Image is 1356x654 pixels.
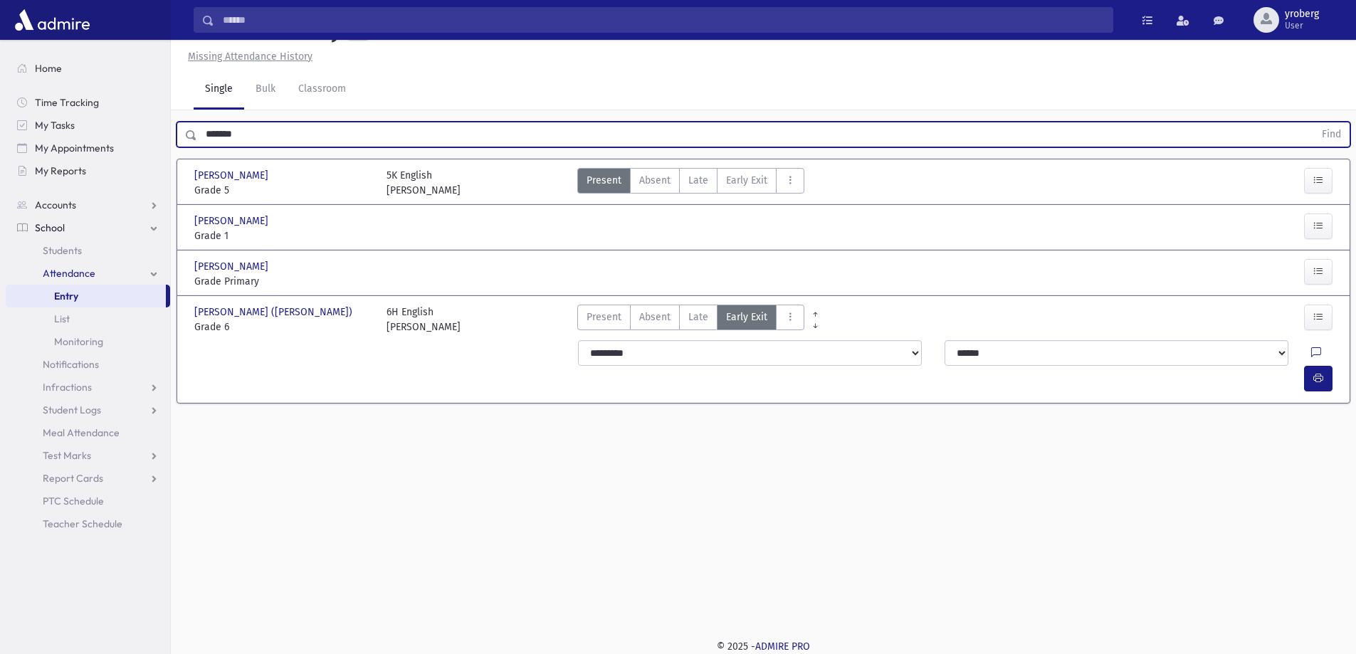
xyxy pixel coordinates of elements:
[6,307,170,330] a: List
[1313,122,1350,147] button: Find
[387,305,461,334] div: 6H English [PERSON_NAME]
[35,96,99,109] span: Time Tracking
[35,62,62,75] span: Home
[182,51,312,63] a: Missing Attendance History
[6,114,170,137] a: My Tasks
[188,51,312,63] u: Missing Attendance History
[35,142,114,154] span: My Appointments
[6,216,170,239] a: School
[6,159,170,182] a: My Reports
[194,213,271,228] span: [PERSON_NAME]
[726,173,767,188] span: Early Exit
[43,495,104,507] span: PTC Schedule
[194,70,244,110] a: Single
[35,164,86,177] span: My Reports
[639,173,671,188] span: Absent
[1285,20,1319,31] span: User
[6,194,170,216] a: Accounts
[54,312,70,325] span: List
[54,290,78,302] span: Entry
[6,57,170,80] a: Home
[6,137,170,159] a: My Appointments
[43,267,95,280] span: Attendance
[6,376,170,399] a: Infractions
[6,91,170,114] a: Time Tracking
[6,353,170,376] a: Notifications
[194,639,1333,654] div: © 2025 -
[214,7,1113,33] input: Search
[587,310,621,325] span: Present
[43,381,92,394] span: Infractions
[43,244,82,257] span: Students
[35,221,65,234] span: School
[6,421,170,444] a: Meal Attendance
[577,168,804,198] div: AttTypes
[6,512,170,535] a: Teacher Schedule
[387,168,461,198] div: 5K English [PERSON_NAME]
[194,320,372,334] span: Grade 6
[194,305,355,320] span: [PERSON_NAME] ([PERSON_NAME])
[6,399,170,421] a: Student Logs
[194,168,271,183] span: [PERSON_NAME]
[194,183,372,198] span: Grade 5
[43,404,101,416] span: Student Logs
[6,467,170,490] a: Report Cards
[244,70,287,110] a: Bulk
[11,6,93,34] img: AdmirePro
[6,285,166,307] a: Entry
[43,517,122,530] span: Teacher Schedule
[639,310,671,325] span: Absent
[1285,9,1319,20] span: yroberg
[6,262,170,285] a: Attendance
[43,472,103,485] span: Report Cards
[54,335,103,348] span: Monitoring
[194,259,271,274] span: [PERSON_NAME]
[194,274,372,289] span: Grade Primary
[6,490,170,512] a: PTC Schedule
[194,228,372,243] span: Grade 1
[287,70,357,110] a: Classroom
[43,358,99,371] span: Notifications
[688,173,708,188] span: Late
[587,173,621,188] span: Present
[6,239,170,262] a: Students
[35,119,75,132] span: My Tasks
[43,426,120,439] span: Meal Attendance
[6,444,170,467] a: Test Marks
[43,449,91,462] span: Test Marks
[6,330,170,353] a: Monitoring
[726,310,767,325] span: Early Exit
[577,305,804,334] div: AttTypes
[688,310,708,325] span: Late
[35,199,76,211] span: Accounts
